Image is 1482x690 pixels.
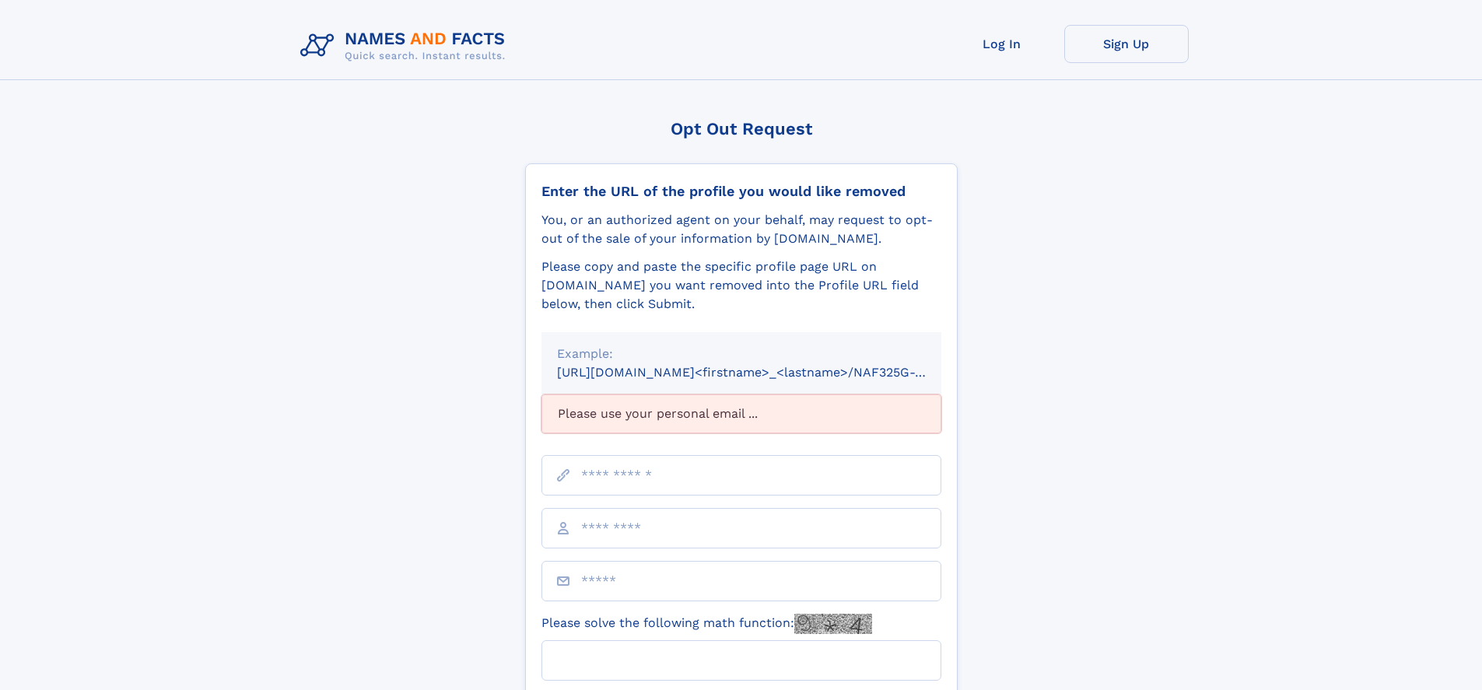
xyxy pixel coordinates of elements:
div: Opt Out Request [525,119,958,138]
img: Logo Names and Facts [294,25,518,67]
small: [URL][DOMAIN_NAME]<firstname>_<lastname>/NAF325G-xxxxxxxx [557,365,971,380]
a: Sign Up [1064,25,1189,63]
div: Example: [557,345,926,363]
div: You, or an authorized agent on your behalf, may request to opt-out of the sale of your informatio... [541,211,941,248]
a: Log In [940,25,1064,63]
div: Please copy and paste the specific profile page URL on [DOMAIN_NAME] you want removed into the Pr... [541,257,941,313]
label: Please solve the following math function: [541,614,872,634]
div: Please use your personal email ... [541,394,941,433]
div: Enter the URL of the profile you would like removed [541,183,941,200]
